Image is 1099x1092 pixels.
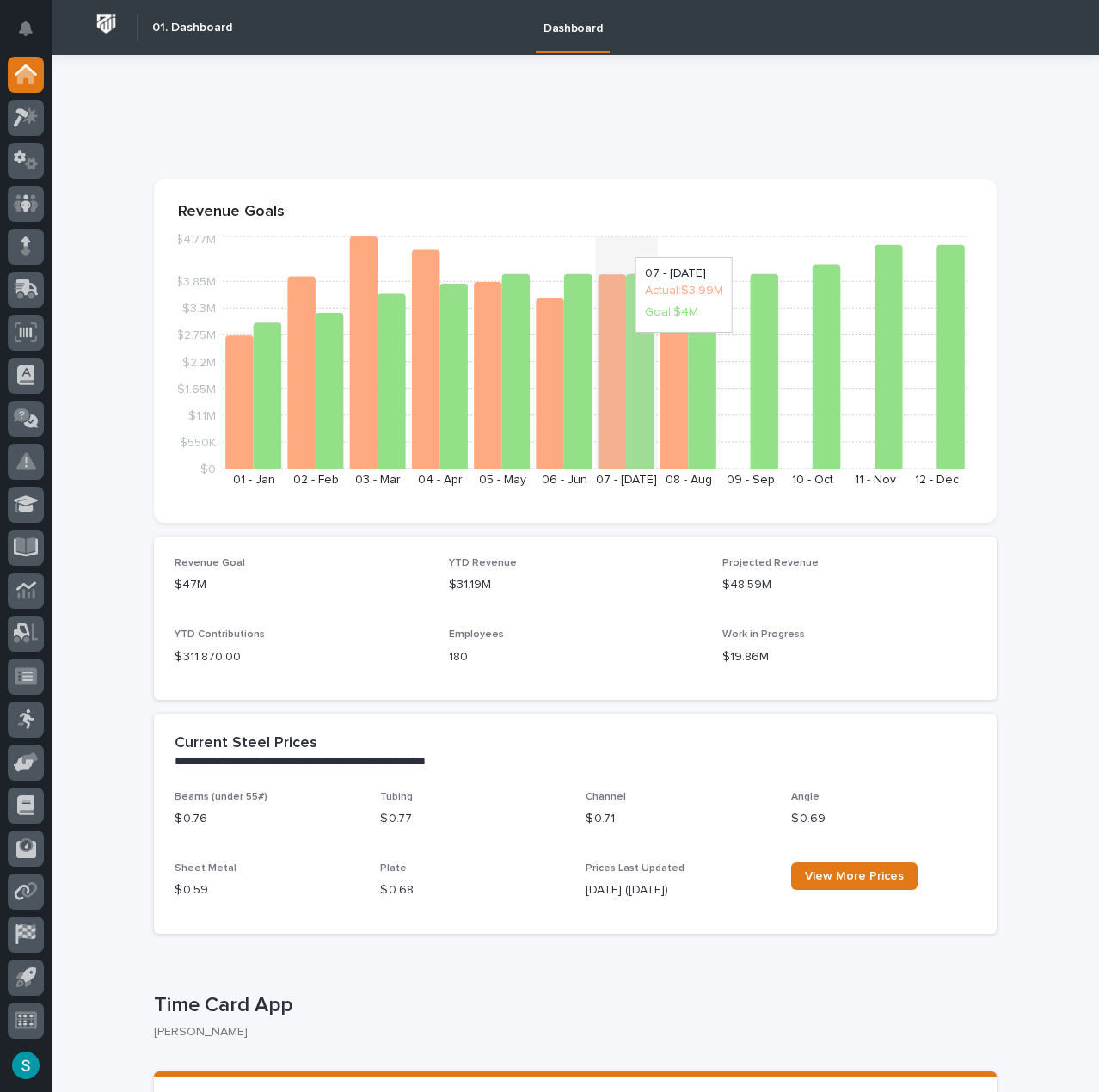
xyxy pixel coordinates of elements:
[805,870,904,882] span: View More Prices
[8,1047,44,1083] button: users-avatar
[180,436,216,448] tspan: $550K
[188,409,216,421] tspan: $1.1M
[152,21,232,35] h2: 01. Dashboard
[175,881,359,899] p: $ 0.59
[722,558,819,568] span: Projected Revenue
[722,648,976,666] p: $19.86M
[586,810,771,828] p: $ 0.71
[586,792,626,802] span: Channel
[175,276,216,288] tspan: $3.85M
[596,474,657,486] text: 07 - [DATE]
[176,329,216,341] tspan: $2.75M
[586,863,685,874] span: Prices Last Updated
[586,881,771,899] p: [DATE] ([DATE])
[449,576,703,594] p: $31.19M
[154,993,990,1018] p: Time Card App
[175,863,236,874] span: Sheet Metal
[449,648,703,666] p: 180
[722,629,805,640] span: Work in Progress
[791,792,820,802] span: Angle
[178,203,973,222] p: Revenue Goals
[177,383,216,395] tspan: $1.65M
[479,474,526,486] text: 05 - May
[175,648,428,666] p: $ 311,870.00
[8,10,44,46] button: Notifications
[175,234,216,246] tspan: $4.77M
[175,810,359,828] p: $ 0.76
[915,474,959,486] text: 12 - Dec
[90,8,122,40] img: Workspace Logo
[722,576,976,594] p: $48.59M
[792,474,833,486] text: 10 - Oct
[791,862,918,890] a: View More Prices
[727,474,775,486] text: 09 - Sep
[355,474,401,486] text: 03 - Mar
[175,629,265,640] span: YTD Contributions
[182,303,216,315] tspan: $3.3M
[418,474,463,486] text: 04 - Apr
[449,629,504,640] span: Employees
[791,810,976,828] p: $ 0.69
[380,792,413,802] span: Tubing
[293,474,339,486] text: 02 - Feb
[175,558,245,568] span: Revenue Goal
[380,810,565,828] p: $ 0.77
[175,734,317,753] h2: Current Steel Prices
[182,356,216,368] tspan: $2.2M
[200,463,216,475] tspan: $0
[666,474,712,486] text: 08 - Aug
[380,881,565,899] p: $ 0.68
[175,576,428,594] p: $47M
[21,21,44,48] div: Notifications
[855,474,896,486] text: 11 - Nov
[154,1025,983,1040] p: [PERSON_NAME]
[380,863,407,874] span: Plate
[233,474,275,486] text: 01 - Jan
[542,474,587,486] text: 06 - Jun
[175,792,267,802] span: Beams (under 55#)
[449,558,517,568] span: YTD Revenue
